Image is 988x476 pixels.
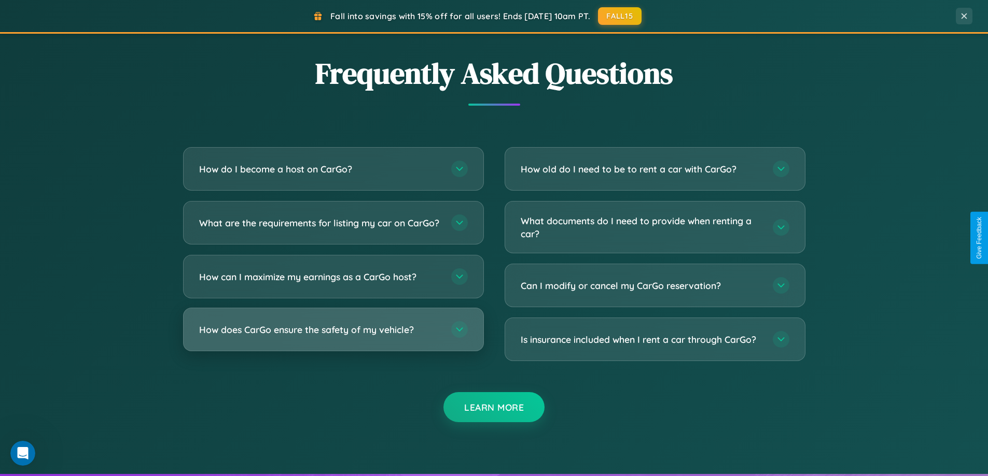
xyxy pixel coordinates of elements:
[183,53,805,93] h2: Frequently Asked Questions
[521,279,762,292] h3: Can I modify or cancel my CarGo reservation?
[199,270,441,283] h3: How can I maximize my earnings as a CarGo host?
[199,163,441,176] h3: How do I become a host on CarGo?
[443,392,545,422] button: Learn More
[521,214,762,240] h3: What documents do I need to provide when renting a car?
[521,163,762,176] h3: How old do I need to be to rent a car with CarGo?
[199,323,441,336] h3: How does CarGo ensure the safety of my vehicle?
[330,11,590,21] span: Fall into savings with 15% off for all users! Ends [DATE] 10am PT.
[521,333,762,346] h3: Is insurance included when I rent a car through CarGo?
[10,441,35,466] iframe: Intercom live chat
[976,217,983,259] div: Give Feedback
[199,217,441,229] h3: What are the requirements for listing my car on CarGo?
[598,7,642,25] button: FALL15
